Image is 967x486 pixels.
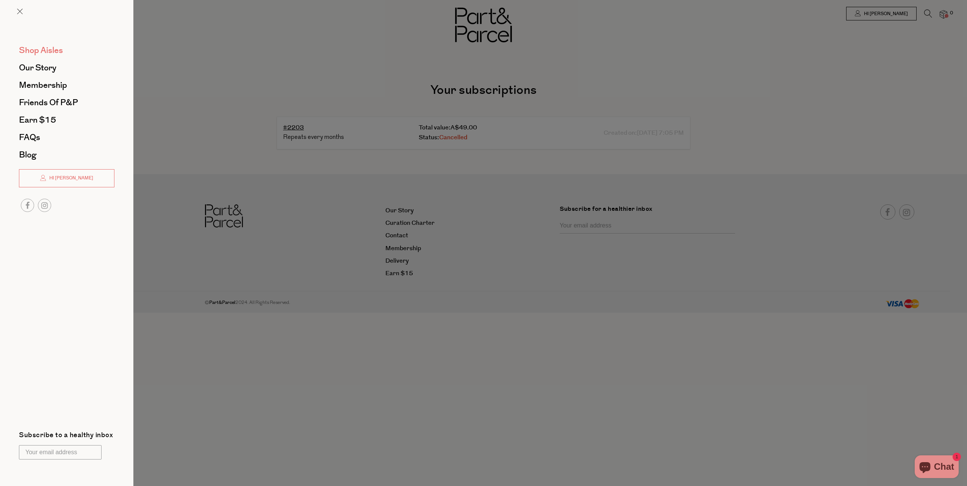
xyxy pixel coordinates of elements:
span: Our Story [19,62,56,74]
inbox-online-store-chat: Shopify online store chat [912,455,961,480]
input: Your email address [19,445,102,460]
a: Shop Aisles [19,46,114,55]
span: Shop Aisles [19,44,63,56]
a: Friends of P&P [19,98,114,107]
a: Our Story [19,64,114,72]
a: FAQs [19,133,114,142]
span: Friends of P&P [19,97,78,109]
span: Earn $15 [19,114,56,126]
span: Blog [19,149,36,161]
a: Earn $15 [19,116,114,124]
label: Subscribe to a healthy inbox [19,432,113,441]
a: Hi [PERSON_NAME] [19,169,114,187]
span: FAQs [19,131,40,143]
a: Membership [19,81,114,89]
span: Membership [19,79,67,91]
a: Blog [19,151,114,159]
span: Hi [PERSON_NAME] [47,175,93,181]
